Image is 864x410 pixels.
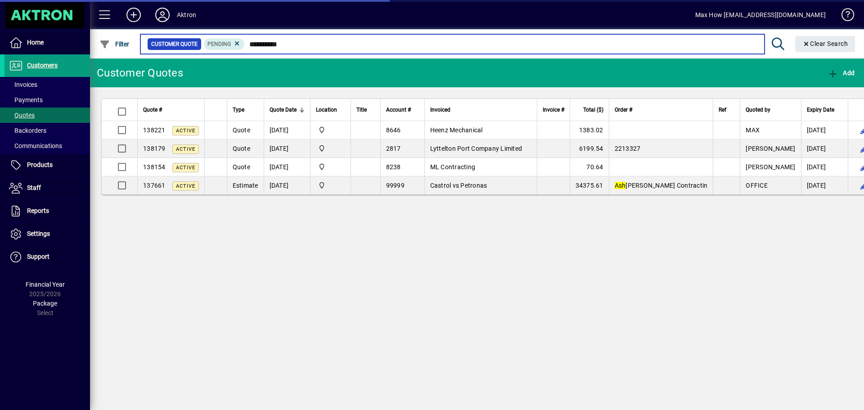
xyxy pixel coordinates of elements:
span: Reports [27,207,49,214]
td: [DATE] [801,158,848,176]
span: Total ($) [583,105,603,115]
span: 137661 [143,182,166,189]
button: Add [825,65,857,81]
div: Expiry Date [807,105,842,115]
a: Settings [4,223,90,245]
a: Reports [4,200,90,222]
span: Central [316,180,345,190]
td: 1383.02 [570,121,609,140]
span: 138221 [143,126,166,134]
div: Customer Quotes [97,66,183,80]
td: [DATE] [264,140,310,158]
span: Pending [207,41,231,47]
span: 2213327 [615,145,641,152]
div: Aktron [177,8,196,22]
a: Quotes [4,108,90,123]
span: [PERSON_NAME] [746,145,795,152]
div: Quote # [143,105,199,115]
span: Active [176,146,195,152]
span: Quoted by [746,105,770,115]
a: Support [4,246,90,268]
span: Active [176,165,195,171]
span: Support [27,253,49,260]
span: 2817 [386,145,401,152]
td: [DATE] [801,140,848,158]
span: Quote [233,163,250,171]
span: Order # [615,105,632,115]
span: Castrol vs Petronas [430,182,487,189]
button: Clear [795,36,855,52]
span: Account # [386,105,411,115]
td: [DATE] [801,176,848,194]
span: OFFICE [746,182,768,189]
button: Add [119,7,148,23]
span: Backorders [9,127,46,134]
span: Quote [233,145,250,152]
em: Ash [615,182,626,189]
span: Lyttelton Port Company Limited [430,145,522,152]
span: 8238 [386,163,401,171]
a: Knowledge Base [835,2,853,31]
span: Invoices [9,81,37,88]
span: 138154 [143,163,166,171]
a: Backorders [4,123,90,138]
span: Quotes [9,112,35,119]
span: Staff [27,184,41,191]
span: Active [176,128,195,134]
span: Central [316,144,345,153]
span: 138179 [143,145,166,152]
div: Quoted by [746,105,795,115]
span: Products [27,161,53,168]
a: Home [4,32,90,54]
div: Max How [EMAIL_ADDRESS][DOMAIN_NAME] [695,8,826,22]
td: 6199.54 [570,140,609,158]
span: Quote [233,126,250,134]
a: Communications [4,138,90,153]
button: Profile [148,7,177,23]
span: Quote # [143,105,162,115]
span: 99999 [386,182,405,189]
span: MAX [746,126,760,134]
td: 34375.61 [570,176,609,194]
span: Filter [99,41,130,48]
span: Location [316,105,337,115]
a: Products [4,154,90,176]
span: Ref [719,105,726,115]
td: [DATE] [264,121,310,140]
span: Invoiced [430,105,450,115]
span: Estimate [233,182,258,189]
span: Active [176,183,195,189]
div: Invoiced [430,105,531,115]
span: 8646 [386,126,401,134]
span: ML Contracting [430,163,476,171]
div: Ref [719,105,734,115]
span: Type [233,105,244,115]
span: [PERSON_NAME] [746,163,795,171]
span: Financial Year [26,281,65,288]
span: Home [27,39,44,46]
span: Communications [9,142,62,149]
div: Location [316,105,345,115]
td: 70.64 [570,158,609,176]
td: [DATE] [801,121,848,140]
div: Order # [615,105,708,115]
div: Title [356,105,375,115]
button: Filter [97,36,132,52]
td: [DATE] [264,158,310,176]
span: Heenz Mechanical [430,126,483,134]
span: Central [316,125,345,135]
span: Customers [27,62,58,69]
span: Title [356,105,367,115]
span: Settings [27,230,50,237]
td: [DATE] [264,176,310,194]
span: Expiry Date [807,105,834,115]
span: Clear Search [802,40,848,47]
span: Payments [9,96,43,104]
span: Central [316,162,345,172]
mat-chip: Pending Status: Pending [204,38,245,50]
a: Staff [4,177,90,199]
a: Payments [4,92,90,108]
div: Account # [386,105,419,115]
span: Quote Date [270,105,297,115]
span: Invoice # [543,105,564,115]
